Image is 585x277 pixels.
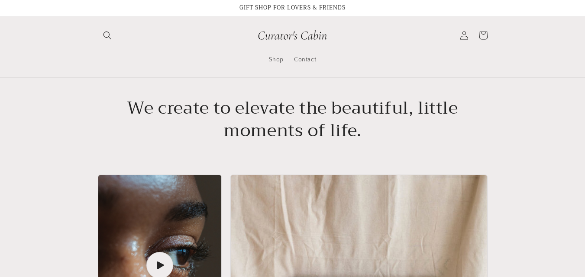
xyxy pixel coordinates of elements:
[98,26,117,45] summary: Search
[264,51,289,69] a: Shop
[289,51,321,69] a: Contact
[258,28,327,42] img: Curator's Cabin
[294,56,316,64] span: Contact
[269,56,284,64] span: Shop
[127,93,458,145] span: We create to elevate the beautiful, little moments of life.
